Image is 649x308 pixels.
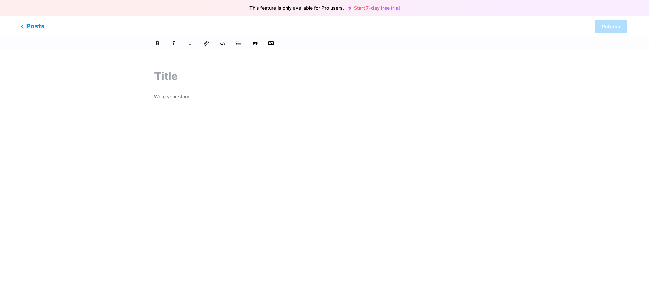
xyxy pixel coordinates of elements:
[249,3,344,13] span: This feature is only available for Pro users.
[602,24,620,29] span: Publish
[595,20,627,33] button: Publish
[154,68,495,85] input: Title
[21,22,45,31] span: Posts
[348,5,400,11] a: Start 7-day free trial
